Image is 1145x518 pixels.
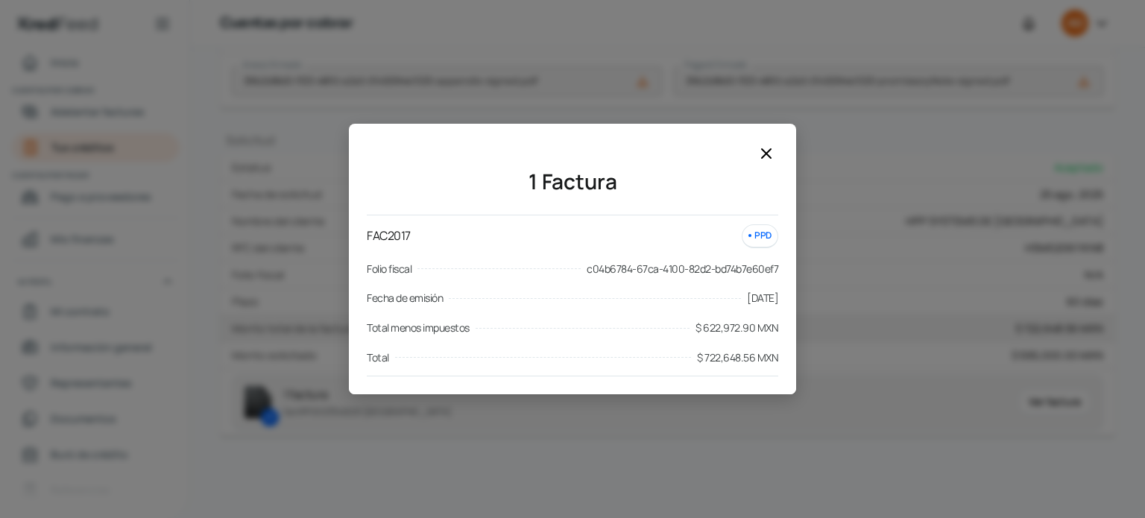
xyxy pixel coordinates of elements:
[367,260,411,278] span: Folio fiscal
[697,349,778,367] span: $ 722,648.56 MXN
[587,260,778,278] span: c04b6784-67ca-4100-82d2-bd74b7e60ef7
[367,349,389,367] span: Total
[367,319,470,337] span: Total menos impuestos
[742,224,778,247] div: PPD
[367,289,443,307] span: Fecha de emisión
[367,226,411,246] p: FAC2017
[695,319,778,337] span: $ 622,972.90 MXN
[529,165,617,197] div: 1 Factura
[747,289,778,307] span: [DATE]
